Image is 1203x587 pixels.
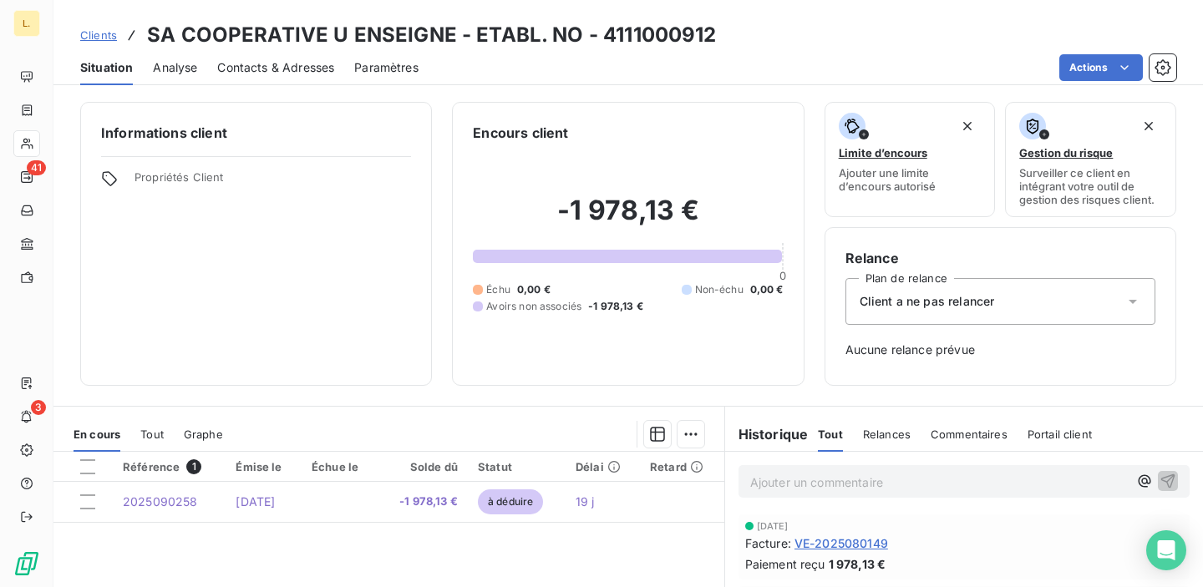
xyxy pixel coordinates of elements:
[845,342,1155,358] span: Aucune relance prévue
[74,428,120,441] span: En cours
[1059,54,1143,81] button: Actions
[184,428,223,441] span: Graphe
[80,27,117,43] a: Clients
[839,146,927,159] span: Limite d’encours
[1146,530,1186,570] div: Open Intercom Messenger
[829,555,886,573] span: 1 978,13 €
[135,170,411,194] span: Propriétés Client
[517,282,551,297] span: 0,00 €
[1028,428,1092,441] span: Portail client
[388,460,458,473] div: Solde dû
[101,123,411,143] h6: Informations client
[1019,166,1162,206] span: Surveiller ce client en intégrant votre outil de gestion des risques client.
[13,10,40,37] div: L.
[750,282,784,297] span: 0,00 €
[27,160,46,175] span: 41
[473,123,568,143] h6: Encours client
[354,59,419,76] span: Paramètres
[863,428,911,441] span: Relances
[845,248,1155,268] h6: Relance
[153,59,197,76] span: Analyse
[236,460,292,473] div: Émise le
[650,460,714,473] div: Retard
[860,293,995,310] span: Client a ne pas relancer
[779,269,786,282] span: 0
[236,494,275,509] span: [DATE]
[576,460,630,473] div: Délai
[794,534,888,552] span: VE-2025080149
[825,102,996,217] button: Limite d’encoursAjouter une limite d’encours autorisé
[486,299,581,314] span: Avoirs non associés
[140,428,164,441] span: Tout
[1005,102,1176,217] button: Gestion du risqueSurveiller ce client en intégrant votre outil de gestion des risques client.
[839,166,982,193] span: Ajouter une limite d’encours autorisé
[745,534,791,552] span: Facture :
[186,459,201,474] span: 1
[576,494,595,509] span: 19 j
[757,521,789,531] span: [DATE]
[725,424,809,444] h6: Historique
[818,428,843,441] span: Tout
[588,299,643,314] span: -1 978,13 €
[1019,146,1113,159] span: Gestion du risque
[745,555,825,573] span: Paiement reçu
[473,194,783,244] h2: -1 978,13 €
[388,493,458,510] span: -1 978,13 €
[80,28,117,42] span: Clients
[312,460,368,473] div: Échue le
[123,459,216,474] div: Référence
[478,460,556,473] div: Statut
[695,282,744,297] span: Non-échu
[217,59,334,76] span: Contacts & Adresses
[486,282,510,297] span: Échu
[13,550,40,577] img: Logo LeanPay
[31,400,46,415] span: 3
[478,489,543,514] span: à déduire
[147,20,717,50] h3: SA COOPERATIVE U ENSEIGNE - ETABL. NO - 4111000912
[123,494,198,509] span: 2025090258
[80,59,133,76] span: Situation
[931,428,1008,441] span: Commentaires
